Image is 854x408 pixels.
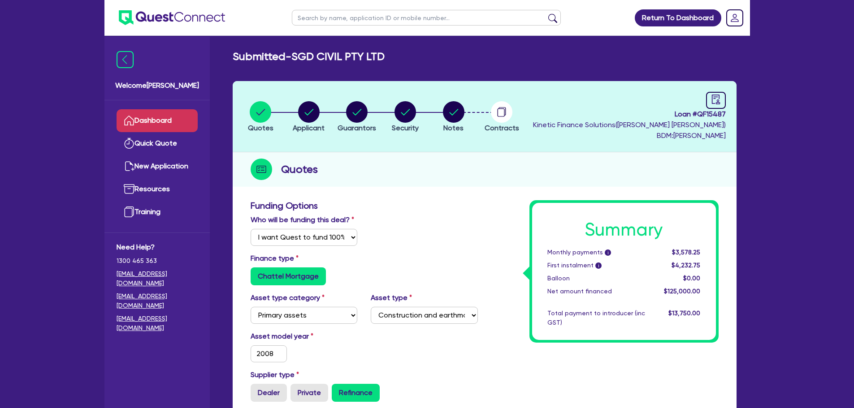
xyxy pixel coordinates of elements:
div: Monthly payments [541,248,652,257]
img: resources [124,184,134,194]
a: [EMAIL_ADDRESS][DOMAIN_NAME] [117,292,198,310]
span: audit [711,94,721,104]
h3: Funding Options [251,200,478,211]
a: Dashboard [117,109,198,132]
a: [EMAIL_ADDRESS][DOMAIN_NAME] [117,314,198,333]
label: Asset type category [251,292,325,303]
a: Training [117,201,198,223]
label: Finance type [251,253,299,264]
a: [EMAIL_ADDRESS][DOMAIN_NAME] [117,269,198,288]
span: BDM: [PERSON_NAME] [533,130,726,141]
button: Quotes [247,101,274,134]
img: quick-quote [124,138,134,149]
span: $125,000.00 [664,288,700,295]
h1: Summary [547,219,701,241]
span: Need Help? [117,242,198,253]
a: Resources [117,178,198,201]
label: Asset type [371,292,412,303]
label: Supplier type [251,369,299,380]
img: icon-menu-close [117,51,134,68]
span: $0.00 [683,275,700,282]
button: Contracts [484,101,520,134]
button: Guarantors [337,101,377,134]
span: $3,578.25 [672,249,700,256]
img: step-icon [251,159,272,180]
img: new-application [124,161,134,172]
span: $13,750.00 [668,309,700,317]
label: Who will be funding this deal? [251,215,354,225]
div: First instalment [541,261,652,270]
span: 1300 465 363 [117,256,198,266]
img: quest-connect-logo-blue [119,10,225,25]
a: Quick Quote [117,132,198,155]
span: Notes [443,124,464,132]
span: i [605,249,611,256]
span: Welcome [PERSON_NAME] [115,80,199,91]
span: Kinetic Finance Solutions ( [PERSON_NAME] [PERSON_NAME] ) [533,120,726,129]
label: Chattel Mortgage [251,267,326,285]
span: Loan # QF15487 [533,109,726,120]
span: Quotes [248,124,273,132]
img: training [124,206,134,217]
input: Search by name, application ID or mobile number... [292,10,561,26]
h2: Submitted - SGD CIVIL PTY LTD [233,50,385,63]
div: Total payment to introducer (inc GST) [541,309,652,327]
span: Applicant [293,124,325,132]
span: i [595,262,602,269]
button: Applicant [292,101,325,134]
label: Private [290,384,328,402]
label: Refinance [332,384,380,402]
a: Dropdown toggle [723,6,746,30]
h2: Quotes [281,161,318,177]
a: Return To Dashboard [635,9,721,26]
span: Guarantors [338,124,376,132]
span: Security [392,124,419,132]
label: Dealer [251,384,287,402]
div: Net amount financed [541,287,652,296]
button: Notes [442,101,465,134]
span: Contracts [485,124,519,132]
div: Balloon [541,274,652,283]
label: Asset model year [244,331,364,342]
a: New Application [117,155,198,178]
span: $4,232.75 [672,262,700,269]
button: Security [391,101,419,134]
